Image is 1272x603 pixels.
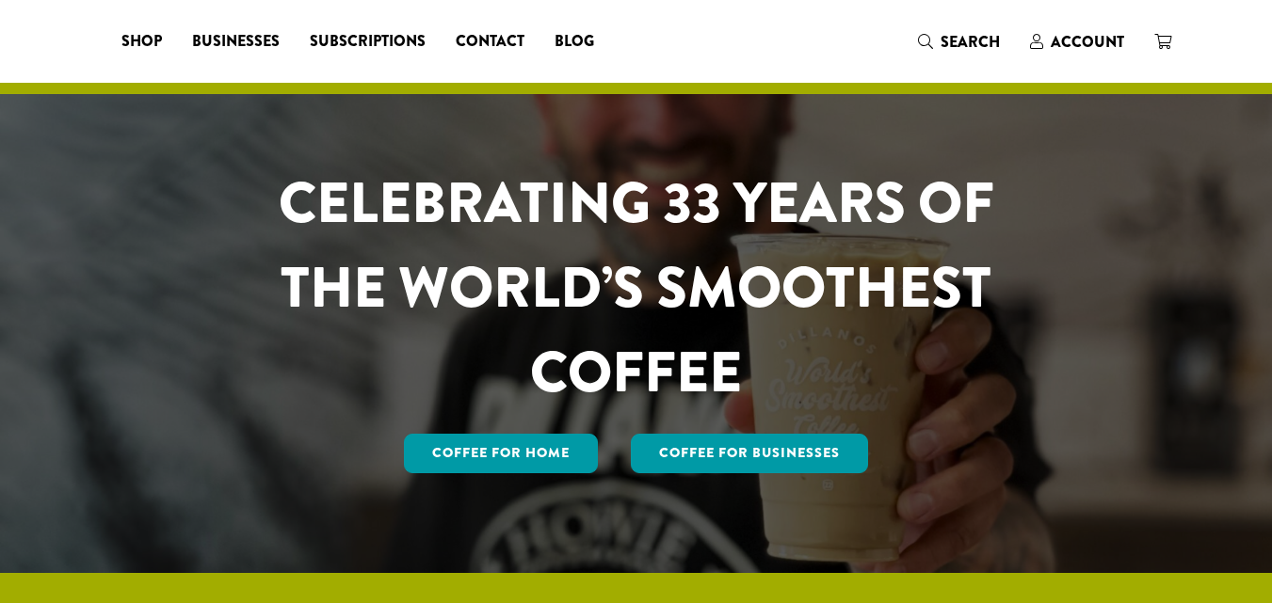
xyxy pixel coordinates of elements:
[404,434,598,473] a: Coffee for Home
[1051,31,1124,53] span: Account
[192,30,280,54] span: Businesses
[941,31,1000,53] span: Search
[310,30,426,54] span: Subscriptions
[121,30,162,54] span: Shop
[555,30,594,54] span: Blog
[223,161,1050,415] h1: CELEBRATING 33 YEARS OF THE WORLD’S SMOOTHEST COFFEE
[456,30,524,54] span: Contact
[631,434,868,473] a: Coffee For Businesses
[903,26,1015,57] a: Search
[106,26,177,56] a: Shop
